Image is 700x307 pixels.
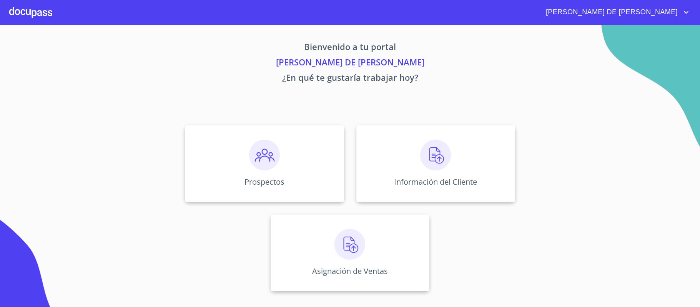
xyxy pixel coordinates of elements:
p: Asignación de Ventas [312,266,388,276]
img: carga.png [334,229,365,260]
button: account of current user [540,6,691,18]
img: carga.png [420,140,451,170]
span: [PERSON_NAME] DE [PERSON_NAME] [540,6,682,18]
p: Prospectos [244,177,284,187]
p: [PERSON_NAME] DE [PERSON_NAME] [113,56,587,71]
img: prospectos.png [249,140,280,170]
p: ¿En qué te gustaría trabajar hoy? [113,71,587,87]
p: Información del Cliente [394,177,477,187]
p: Bienvenido a tu portal [113,40,587,56]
